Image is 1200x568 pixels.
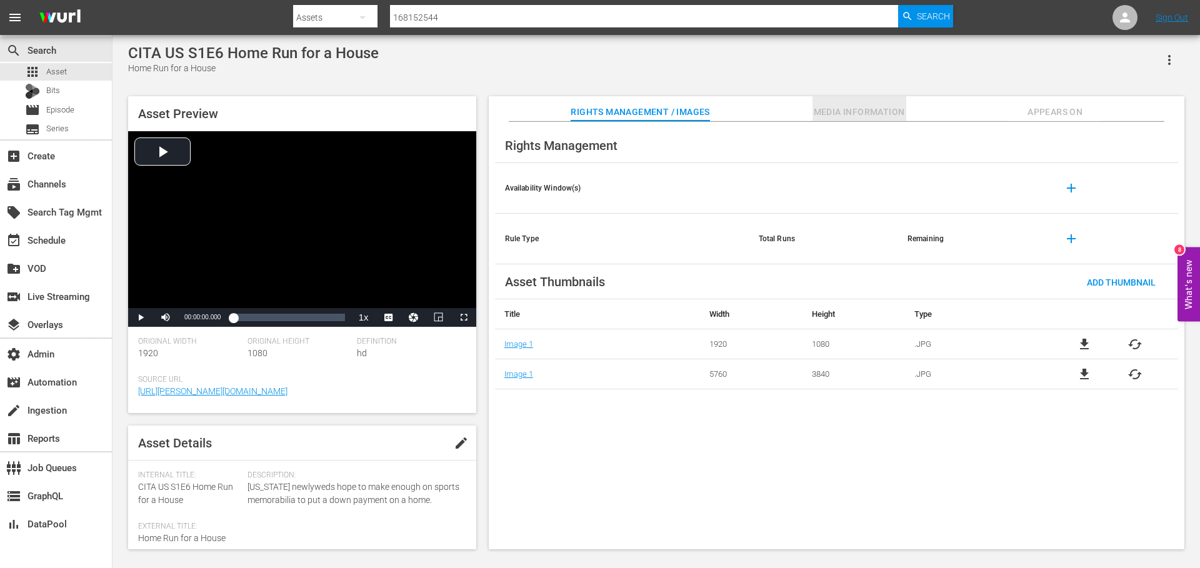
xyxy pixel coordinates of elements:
[6,177,21,192] span: Channels
[128,62,379,75] div: Home Run for a House
[905,329,1042,359] td: .JPG
[1174,244,1184,254] div: 8
[138,348,158,358] span: 1920
[812,104,906,120] span: Media Information
[1077,271,1166,293] button: Add Thumbnail
[25,102,40,117] span: Episode
[247,481,460,507] span: [US_STATE] newlyweds hope to make enough on sports memorabilia to put a down payment on a home.
[357,337,460,347] span: Definition
[6,289,21,304] span: Live Streaming
[6,489,21,504] span: GraphQL
[1077,367,1092,382] a: file_download
[46,104,74,116] span: Episode
[504,339,533,349] a: Image 1
[138,471,241,481] span: Internal Title:
[6,261,21,276] span: VOD
[247,471,460,481] span: Description:
[247,348,267,358] span: 1080
[700,359,802,389] td: 5760
[1127,367,1142,382] button: cached
[401,308,426,327] button: Jump To Time
[184,314,221,321] span: 00:00:00.000
[1177,247,1200,321] button: Open Feedback Widget
[898,5,953,27] button: Search
[1077,277,1166,287] span: Add Thumbnail
[504,369,533,379] a: Image 1
[446,428,476,458] button: edit
[25,84,40,99] div: Bits
[138,533,226,543] span: Home Run for a House
[6,517,21,532] span: DataPool
[138,375,460,385] span: Source Url
[571,104,709,120] span: Rights Management / Images
[495,163,749,214] th: Availability Window(s)
[128,308,153,327] button: Play
[128,131,476,327] div: Video Player
[6,233,21,248] span: Schedule
[138,386,287,396] a: [URL][PERSON_NAME][DOMAIN_NAME]
[30,3,90,32] img: ans4CAIJ8jUAAAAAAAAAAAAAAAAAAAAAAAAgQb4GAAAAAAAAAAAAAAAAAAAAAAAAJMjXAAAAAAAAAAAAAAAAAAAAAAAAgAT5G...
[1056,224,1086,254] button: add
[451,308,476,327] button: Fullscreen
[46,84,60,97] span: Bits
[905,359,1042,389] td: .JPG
[247,337,351,347] span: Original Height
[1056,173,1086,203] button: add
[917,5,950,27] span: Search
[357,348,367,358] span: hd
[1127,337,1142,352] button: cached
[128,44,379,62] div: CITA US S1E6 Home Run for a House
[454,436,469,451] span: edit
[6,461,21,476] span: Job Queues
[495,214,749,264] th: Rule Type
[802,329,905,359] td: 1080
[426,308,451,327] button: Picture-in-Picture
[6,375,21,390] span: Automation
[46,66,67,78] span: Asset
[1008,104,1102,120] span: Appears On
[505,274,605,289] span: Asset Thumbnails
[138,482,233,505] span: CITA US S1E6 Home Run for a House
[233,314,344,321] div: Progress Bar
[138,106,218,121] span: Asset Preview
[138,522,241,532] span: External Title:
[6,205,21,220] span: Search Tag Mgmt
[1077,337,1092,352] a: file_download
[6,43,21,58] span: Search
[1064,181,1079,196] span: add
[351,308,376,327] button: Playback Rate
[25,64,40,79] span: Asset
[376,308,401,327] button: Captions
[897,214,1046,264] th: Remaining
[153,308,178,327] button: Mute
[802,299,905,329] th: Height
[138,337,241,347] span: Original Width
[700,299,802,329] th: Width
[25,122,40,137] span: Series
[905,299,1042,329] th: Type
[6,431,21,446] span: Reports
[7,10,22,25] span: menu
[1064,231,1079,246] span: add
[6,347,21,362] span: Admin
[138,436,212,451] span: Asset Details
[495,299,700,329] th: Title
[1156,12,1188,22] a: Sign Out
[802,359,905,389] td: 3840
[6,149,21,164] span: Create
[6,317,21,332] span: Overlays
[46,122,69,135] span: Series
[505,138,617,153] span: Rights Management
[700,329,802,359] td: 1920
[749,214,897,264] th: Total Runs
[6,403,21,418] span: Ingestion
